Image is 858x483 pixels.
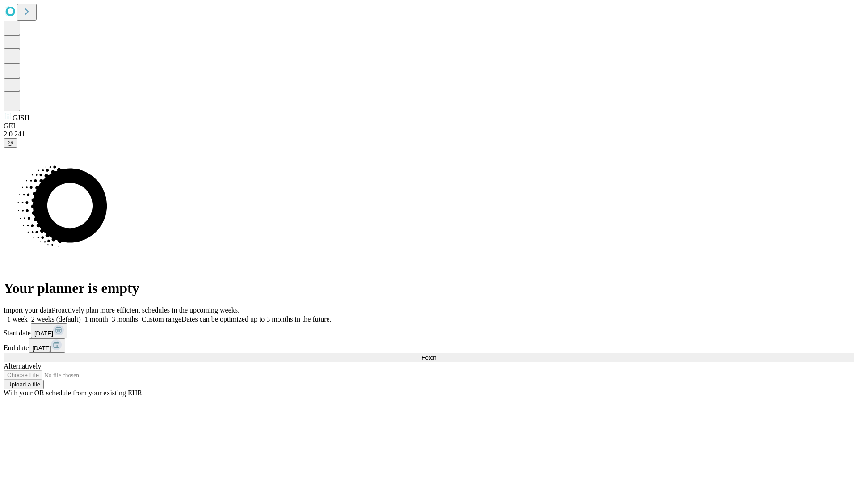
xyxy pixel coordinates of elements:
button: @ [4,138,17,148]
div: Start date [4,323,854,338]
span: @ [7,140,13,146]
button: [DATE] [29,338,65,353]
span: GJSH [13,114,29,122]
span: With your OR schedule from your existing EHR [4,389,142,397]
div: End date [4,338,854,353]
span: [DATE] [34,330,53,337]
span: Fetch [421,354,436,361]
span: 1 week [7,315,28,323]
span: 1 month [84,315,108,323]
button: [DATE] [31,323,67,338]
span: Import your data [4,306,52,314]
span: Proactively plan more efficient schedules in the upcoming weeks. [52,306,240,314]
span: Dates can be optimized up to 3 months in the future. [181,315,331,323]
div: 2.0.241 [4,130,854,138]
button: Fetch [4,353,854,362]
h1: Your planner is empty [4,280,854,297]
span: [DATE] [32,345,51,352]
div: GEI [4,122,854,130]
span: Custom range [142,315,181,323]
span: Alternatively [4,362,41,370]
span: 2 weeks (default) [31,315,81,323]
span: 3 months [112,315,138,323]
button: Upload a file [4,380,44,389]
